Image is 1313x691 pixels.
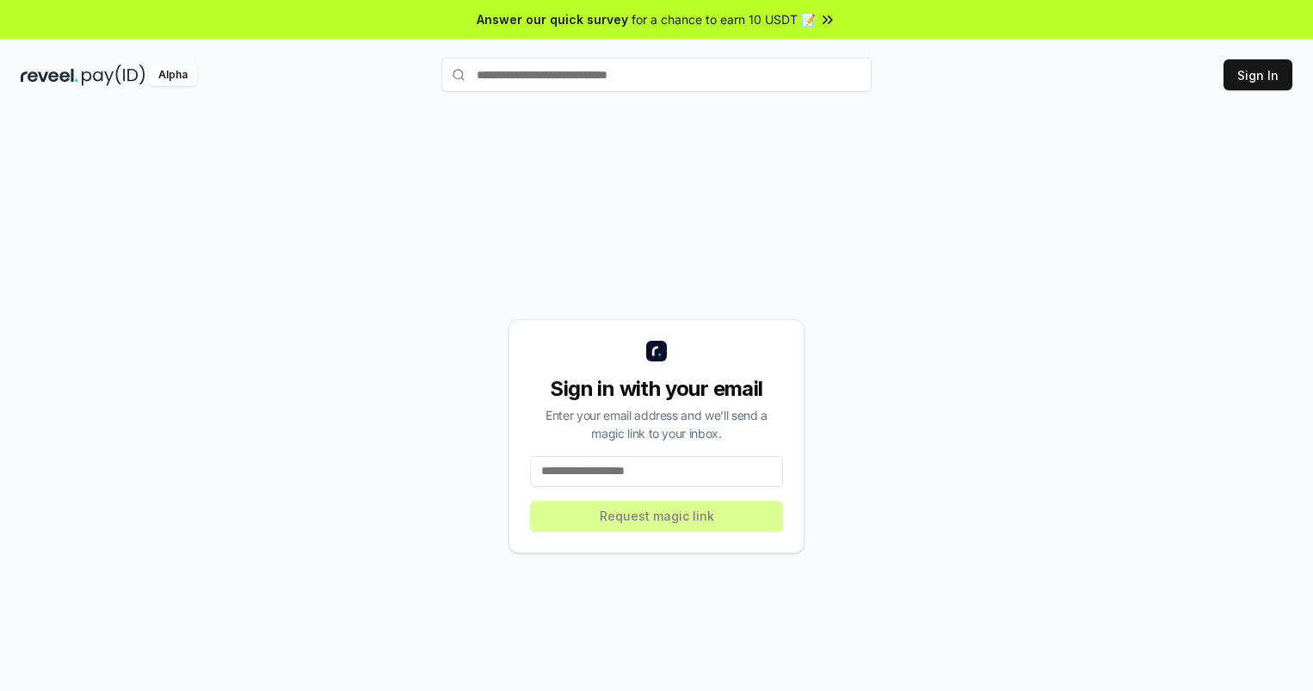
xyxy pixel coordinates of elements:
div: Sign in with your email [530,375,783,403]
img: pay_id [82,65,145,86]
img: reveel_dark [21,65,78,86]
span: Answer our quick survey [477,10,628,28]
span: for a chance to earn 10 USDT 📝 [632,10,816,28]
div: Enter your email address and we’ll send a magic link to your inbox. [530,406,783,442]
img: logo_small [646,341,667,361]
button: Sign In [1224,59,1292,90]
div: Alpha [149,65,197,86]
